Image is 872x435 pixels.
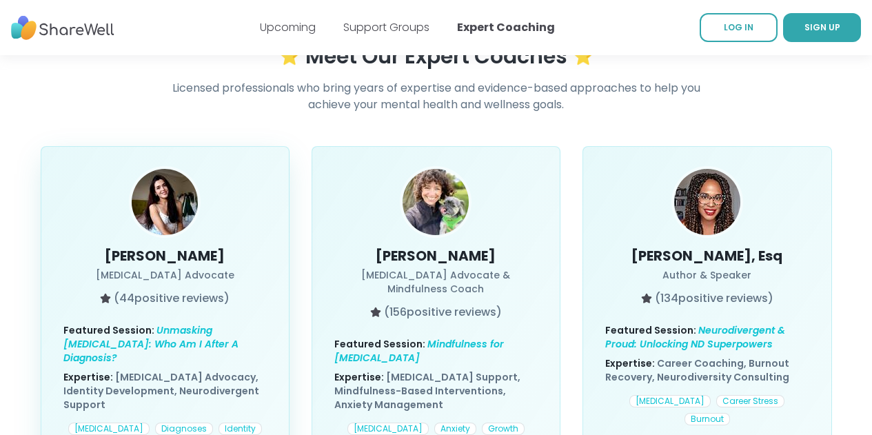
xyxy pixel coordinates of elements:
h3: [PERSON_NAME] [334,246,538,265]
span: Mindfulness for [MEDICAL_DATA] [334,337,504,365]
div: Career Stress [716,395,784,407]
span: [MEDICAL_DATA] Advocacy, Identity Development, Neurodivergent Support [63,370,259,412]
p: Expertise: [63,370,267,412]
div: Growth [482,423,525,435]
img: ShareWell Nav Logo [11,9,114,47]
p: Expertise: [605,356,809,384]
a: SIGN UP [783,13,861,42]
span: LOG IN [724,21,753,33]
a: LOG IN [700,13,778,42]
p: [MEDICAL_DATA] Advocate & Mindfulness Coach [334,268,538,296]
p: Expertise: [334,370,538,412]
span: Unmasking [MEDICAL_DATA]: Who Am I After A Diagnosis? [63,323,239,365]
img: Elena Carroll [132,169,198,244]
span: Neurodivergent & Proud: Unlocking ND Superpowers [605,323,785,351]
h3: [PERSON_NAME] [63,246,267,265]
p: [MEDICAL_DATA] Advocate [63,268,267,282]
h3: Meet Our Expert Coaches [305,44,567,69]
div: [MEDICAL_DATA] [629,395,711,407]
div: Identity [219,423,262,435]
img: Jennifer Salzman [403,169,469,235]
span: ⭐ [573,45,594,68]
p: Featured Session: [63,323,267,365]
a: Upcoming [260,19,316,35]
div: Burnout [685,413,730,425]
img: Natasha Nurse, Esq [674,169,740,257]
p: Author & Speaker [605,268,809,282]
span: [MEDICAL_DATA] Support, Mindfulness-Based Interventions, Anxiety Management [334,370,520,412]
div: Diagnoses [155,423,213,435]
span: ( 44 positive reviews) [114,290,230,307]
a: Support Groups [343,19,429,35]
h4: Licensed professionals who bring years of expertise and evidence-based approaches to help you ach... [172,80,701,113]
a: Expert Coaching [457,19,555,35]
div: [MEDICAL_DATA] [347,423,429,435]
p: Featured Session: [334,337,538,365]
p: Featured Session: [605,323,809,351]
span: ( 134 positive reviews) [655,290,773,307]
span: ( 156 positive reviews) [384,304,502,321]
span: ⭐ [279,45,300,68]
div: [MEDICAL_DATA] [68,423,150,435]
div: Anxiety [434,423,476,435]
span: SIGN UP [804,21,840,33]
h3: [PERSON_NAME], Esq [605,246,809,265]
span: Career Coaching, Burnout Recovery, Neurodiversity Consulting [605,356,789,384]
